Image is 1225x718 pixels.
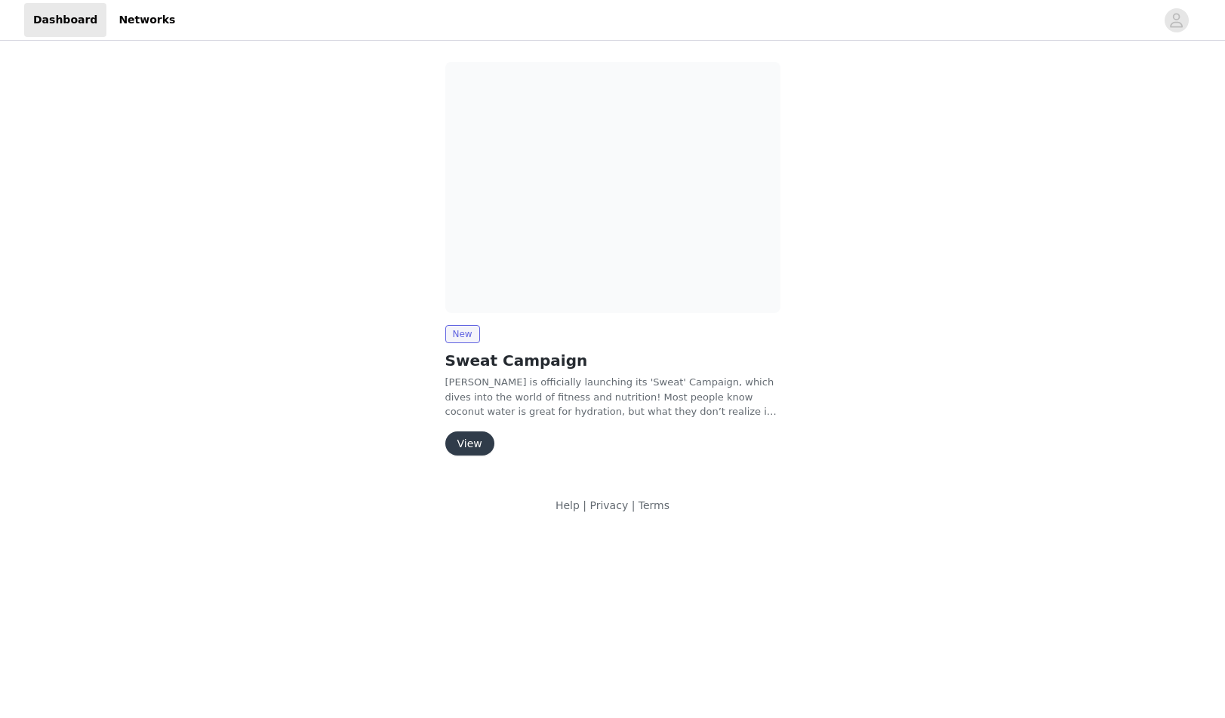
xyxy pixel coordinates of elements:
[445,375,780,419] p: [PERSON_NAME] is officially launching its 'Sweat' Campaign, which dives into the world of fitness...
[445,431,494,456] button: View
[1169,8,1183,32] div: avatar
[639,499,669,511] a: Terms
[583,499,586,511] span: |
[109,3,184,37] a: Networks
[445,325,480,343] span: New
[445,438,494,450] a: View
[24,3,106,37] a: Dashboard
[589,499,628,511] a: Privacy
[445,62,780,313] img: Vita Coco
[556,499,580,511] a: Help
[632,499,636,511] span: |
[445,349,780,372] h2: Sweat Campaign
